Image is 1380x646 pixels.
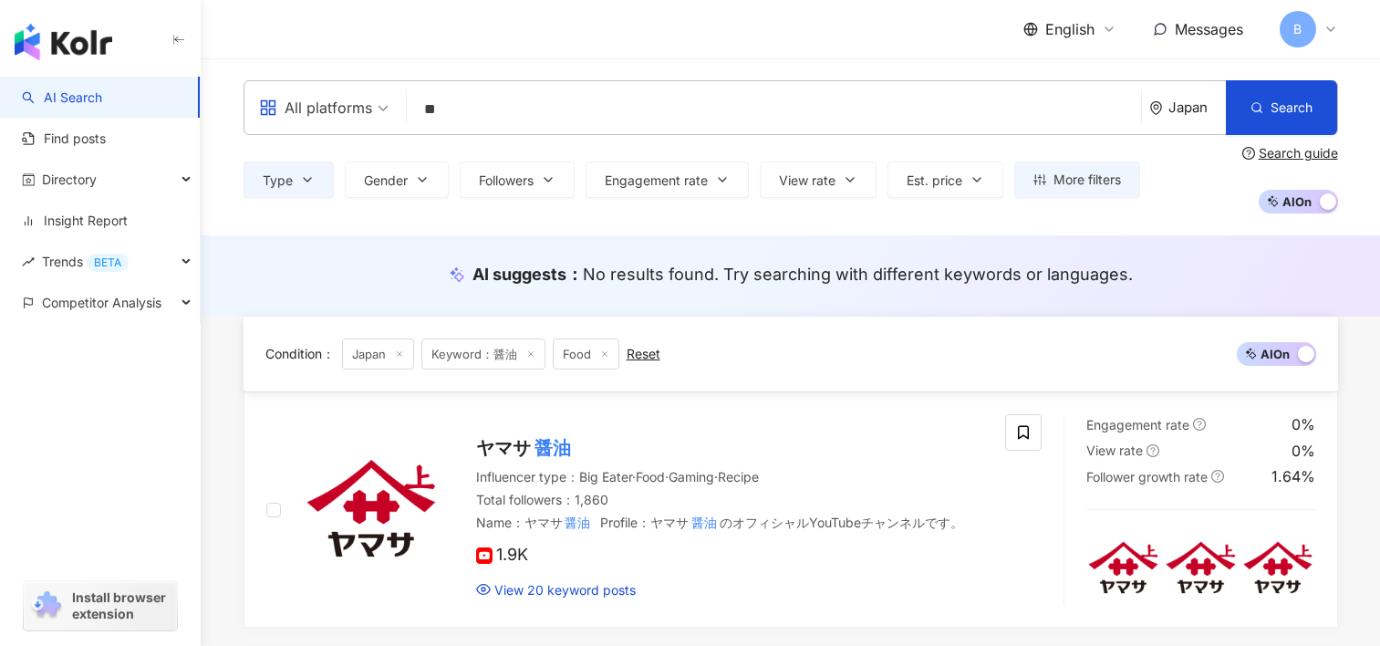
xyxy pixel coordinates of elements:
span: More filters [1053,172,1121,187]
img: post-image [1241,532,1315,606]
span: ヤマサ [524,515,563,530]
mark: 醤油 [689,512,720,533]
span: Engagement rate [1086,417,1189,432]
span: environment [1149,101,1163,115]
div: Influencer type ： [476,468,984,486]
button: Type [244,161,334,198]
span: Japan [342,339,414,370]
a: KOL Avatarヤマサ醤油Influencer type：Big Eater·Food·Gaming·RecipeTotal followers：1,860Name：ヤマサ醤油Profile... [244,391,1338,628]
div: Search guide [1259,146,1338,161]
span: · [665,469,669,484]
span: Est. price [907,173,962,188]
mark: 醤油 [531,433,575,463]
img: post-image [1086,532,1160,606]
span: Followers [479,173,534,188]
span: 1.9K [476,546,528,565]
button: Search [1226,80,1337,135]
button: Gender [345,161,449,198]
span: Name ： [476,515,594,530]
img: post-image [1164,532,1238,606]
div: Total followers ： 1,860 [476,491,984,509]
span: · [632,469,636,484]
img: chrome extension [29,591,64,620]
span: Trends [42,241,129,282]
span: Gender [364,173,408,188]
span: Competitor Analysis [42,282,161,323]
span: B [1293,19,1302,39]
div: 0% [1292,441,1315,461]
div: 0% [1292,414,1315,434]
a: chrome extensionInstall browser extension [24,581,177,630]
span: Install browser extension [72,589,171,622]
div: Japan [1168,99,1226,115]
img: KOL Avatar [303,442,440,578]
button: Est. price [887,161,1003,198]
span: View 20 keyword posts [494,581,636,599]
span: Engagement rate [605,173,708,188]
span: View rate [779,173,835,188]
span: View rate [1086,443,1143,458]
button: View rate [760,161,877,198]
div: AI suggests ： [472,263,1133,286]
a: Find posts [22,130,106,148]
span: のオフィシャルYouTubeチャンネルです。 [720,515,963,530]
span: ヤマサ [650,515,689,530]
span: Directory [42,159,97,200]
button: Engagement rate [586,161,749,198]
div: 1.64% [1271,466,1315,486]
button: Followers [460,161,575,198]
div: BETA [87,254,129,272]
a: View 20 keyword posts [476,581,636,599]
button: More filters [1014,161,1140,198]
span: Messages [1175,20,1243,38]
span: Profile ： [600,512,963,533]
span: Food [553,339,619,370]
img: logo [15,24,112,60]
span: Condition ： [265,346,335,361]
span: Food [636,469,665,484]
span: Search [1271,100,1313,115]
span: Big Eater [579,469,632,484]
a: Insight Report [22,212,128,230]
span: Keyword：醤油 [421,339,545,370]
span: question-circle [1211,470,1224,483]
span: ヤマサ [476,437,531,459]
span: question-circle [1242,147,1255,160]
span: question-circle [1193,418,1206,431]
div: All platforms [259,93,372,122]
span: rise [22,255,35,268]
span: question-circle [1147,444,1159,457]
div: Reset [627,347,660,361]
span: Gaming [669,469,714,484]
span: Recipe [718,469,759,484]
span: English [1045,19,1095,39]
span: appstore [259,99,277,117]
span: No results found. Try searching with different keywords or languages. [583,265,1133,284]
mark: 醤油 [563,512,594,533]
span: · [714,469,718,484]
span: Follower growth rate [1086,469,1208,484]
span: Type [263,173,293,188]
a: searchAI Search [22,89,102,107]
